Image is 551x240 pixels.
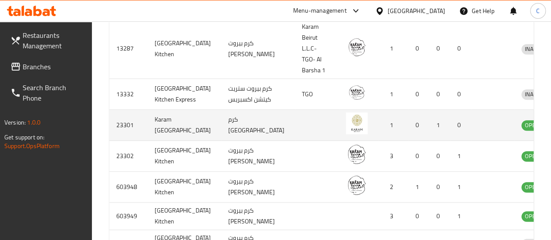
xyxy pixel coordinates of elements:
[429,141,450,172] td: 0
[409,19,429,79] td: 0
[293,6,347,16] div: Menu-management
[148,203,221,230] td: [GEOGRAPHIC_DATA] Kitchen
[109,19,148,79] td: 13287
[409,172,429,203] td: 1
[450,19,471,79] td: 0
[450,141,471,172] td: 1
[378,79,409,110] td: 1
[4,117,26,128] span: Version:
[221,79,295,110] td: كرم بيروت ستريت كيتشن اكسبريس
[378,141,409,172] td: 3
[109,110,148,141] td: 23301
[429,110,450,141] td: 1
[109,203,148,230] td: 603949
[346,81,368,103] img: Karam Beirut Street Kitchen Express
[3,77,92,108] a: Search Branch Phone
[346,174,368,196] img: Karam Beirut Street Kitchen
[221,203,295,230] td: كرم بيروت [PERSON_NAME]
[295,19,339,79] td: Karam Beirut L.L.C- TGO- Al Barsha 1
[3,56,92,77] a: Branches
[221,19,295,79] td: كرم بيروت [PERSON_NAME]
[378,110,409,141] td: 1
[450,110,471,141] td: 0
[450,79,471,110] td: 0
[3,25,92,56] a: Restaurants Management
[27,117,41,128] span: 1.0.0
[409,79,429,110] td: 0
[450,172,471,203] td: 1
[148,172,221,203] td: [GEOGRAPHIC_DATA] Kitchen
[378,203,409,230] td: 3
[221,141,295,172] td: كرم بيروت [PERSON_NAME]
[148,19,221,79] td: [GEOGRAPHIC_DATA] Kitchen
[109,79,148,110] td: 13332
[409,203,429,230] td: 0
[521,151,543,162] div: OPEN
[521,120,543,130] span: OPEN
[429,172,450,203] td: 0
[346,36,368,58] img: Karam Beirut Street Kitchen
[388,6,445,16] div: [GEOGRAPHIC_DATA]
[409,110,429,141] td: 0
[450,203,471,230] td: 1
[109,141,148,172] td: 23302
[295,79,339,110] td: TGO
[521,151,543,161] span: OPEN
[346,112,368,134] img: Karam Beirut
[4,132,44,143] span: Get support on:
[521,211,543,221] span: OPEN
[536,6,540,16] span: C
[346,143,368,165] img: Karam Beirut Street Kitchen
[521,44,551,54] span: INACTIVE
[109,172,148,203] td: 603948
[521,89,551,100] div: INACTIVE
[521,120,543,131] div: OPEN
[429,203,450,230] td: 0
[521,211,543,222] div: OPEN
[148,141,221,172] td: [GEOGRAPHIC_DATA] Kitchen
[409,141,429,172] td: 0
[221,172,295,203] td: كرم بيروت [PERSON_NAME]
[429,79,450,110] td: 0
[521,89,551,99] span: INACTIVE
[23,30,85,51] span: Restaurants Management
[378,172,409,203] td: 2
[378,19,409,79] td: 1
[148,110,221,141] td: Karam [GEOGRAPHIC_DATA]
[521,182,543,192] span: OPEN
[23,61,85,72] span: Branches
[521,182,543,193] div: OPEN
[429,19,450,79] td: 0
[148,79,221,110] td: [GEOGRAPHIC_DATA] Kitchen Express
[221,110,295,141] td: كرم [GEOGRAPHIC_DATA]
[23,82,85,103] span: Search Branch Phone
[4,140,60,152] a: Support.OpsPlatform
